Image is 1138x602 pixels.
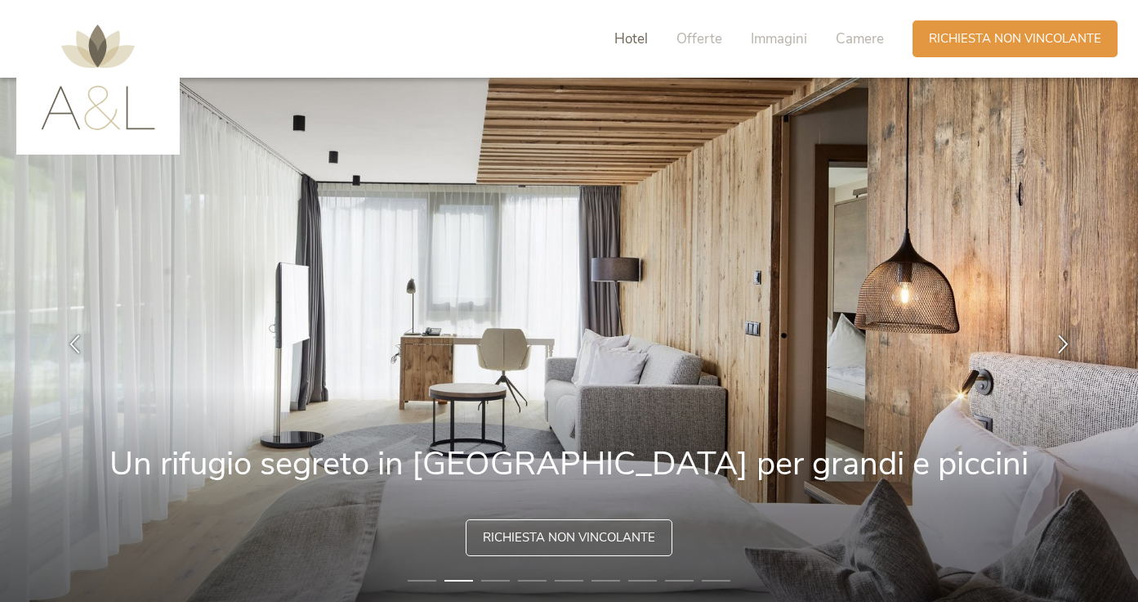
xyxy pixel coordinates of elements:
span: Offerte [676,29,722,48]
span: Immagini [751,29,807,48]
img: AMONTI & LUNARIS Wellnessresort [41,25,155,130]
span: Richiesta non vincolante [483,529,655,546]
span: Hotel [614,29,648,48]
span: Richiesta non vincolante [929,30,1101,47]
span: Camere [836,29,884,48]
